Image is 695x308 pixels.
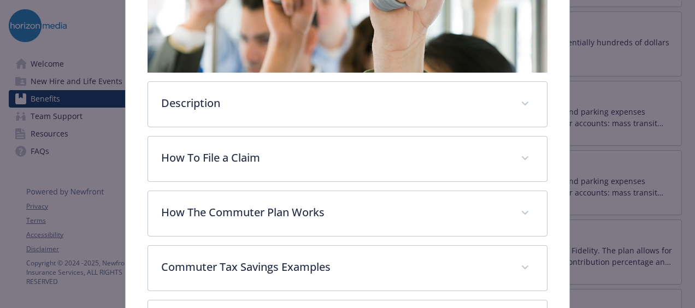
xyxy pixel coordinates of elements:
div: How To File a Claim [148,137,547,181]
p: Commuter Tax Savings Examples [161,259,508,275]
div: How The Commuter Plan Works [148,191,547,236]
div: Commuter Tax Savings Examples [148,246,547,291]
p: How To File a Claim [161,150,508,166]
div: Description [148,82,547,127]
p: Description [161,95,508,111]
p: How The Commuter Plan Works [161,204,508,221]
